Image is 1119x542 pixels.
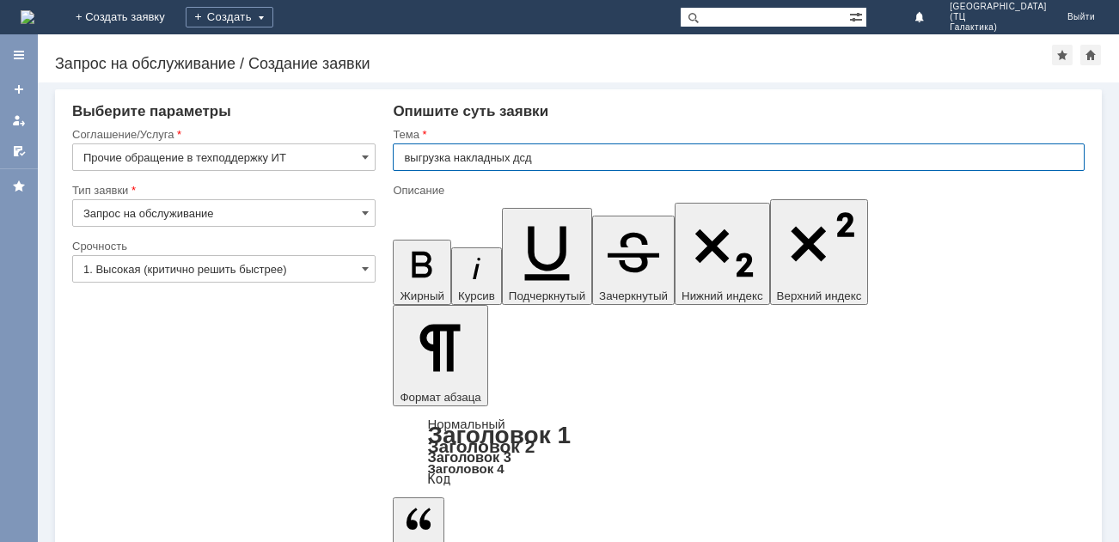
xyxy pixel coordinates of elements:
div: Формат абзаца [393,418,1085,485]
span: Нижний индекс [682,289,763,302]
a: Заголовок 3 [427,449,511,465]
button: Нижний индекс [675,203,770,305]
button: Жирный [393,240,451,305]
a: Заголовок 2 [427,436,535,456]
div: Добавить в избранное [1052,45,1073,65]
a: Заголовок 1 [427,422,571,448]
div: Тип заявки [72,185,372,196]
a: Заголовок 4 [427,461,504,476]
button: Формат абзаца [393,305,487,406]
div: Срочность [72,241,372,252]
span: Подчеркнутый [509,289,585,302]
div: Описание [393,185,1081,196]
div: Запрос на обслуживание / Создание заявки [55,55,1052,72]
a: Мои согласования [5,137,33,165]
a: Код [427,472,450,487]
span: Жирный [400,289,444,302]
span: Формат абзаца [400,391,480,404]
span: (ТЦ [950,12,1047,22]
span: Опишите суть заявки [393,103,548,119]
div: Создать [186,7,273,27]
div: Тема [393,129,1081,140]
button: Курсив [451,247,502,305]
a: Перейти на домашнюю страницу [21,10,34,24]
span: Выберите параметры [72,103,231,119]
span: Расширенный поиск [849,8,866,24]
div: Соглашение/Услуга [72,129,372,140]
a: Нормальный [427,417,504,431]
button: Зачеркнутый [592,216,675,305]
img: logo [21,10,34,24]
span: Курсив [458,289,495,302]
span: Зачеркнутый [599,289,668,302]
span: [GEOGRAPHIC_DATA] [950,2,1047,12]
span: Галактика) [950,22,1047,33]
button: Подчеркнутый [502,208,592,305]
span: Верхний индекс [777,289,862,302]
a: Создать заявку [5,76,33,103]
button: Верхний индекс [770,199,869,305]
a: Мои заявки [5,107,33,134]
div: Сделать домашней страницей [1080,45,1101,65]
